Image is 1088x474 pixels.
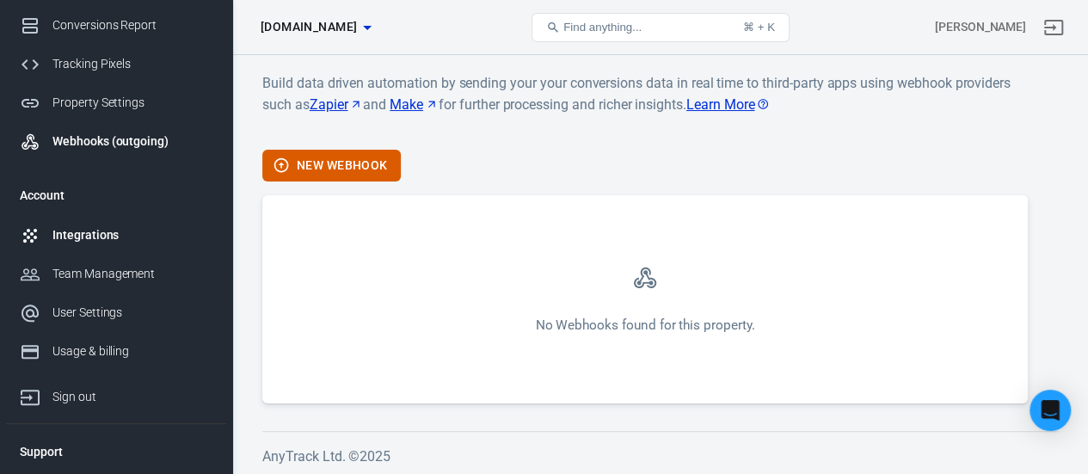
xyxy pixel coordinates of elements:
button: Find anything...⌘ + K [532,13,790,42]
div: Property Settings [52,94,212,112]
div: Account id: qZaURfLg [935,18,1026,36]
div: User Settings [52,304,212,322]
a: Integrations [6,216,226,255]
a: Make [390,94,439,115]
div: Webhooks (outgoing) [52,132,212,151]
a: Zapier [310,94,364,115]
h6: AnyTrack Ltd. © 2025 [262,446,1058,467]
div: No Webhooks found for this property. [535,317,754,335]
button: [DOMAIN_NAME] [254,11,378,43]
a: Tracking Pixels [6,45,226,83]
a: Conversions Report [6,6,226,45]
div: Team Management [52,265,212,283]
a: Sign out [1033,7,1074,48]
a: Team Management [6,255,226,293]
button: New Webhook [262,150,401,182]
span: coachingcollection.com [261,16,357,38]
span: Find anything... [563,21,642,34]
li: Account [6,175,226,216]
a: Usage & billing [6,332,226,371]
a: Webhooks (outgoing) [6,122,226,161]
div: Usage & billing [52,342,212,360]
div: Sign out [52,388,212,406]
div: Integrations [52,226,212,244]
p: Build data driven automation by sending your your conversions data in real time to third-party ap... [262,72,1028,136]
a: Sign out [6,371,226,416]
div: Conversions Report [52,16,212,34]
div: ⌘ + K [743,21,775,34]
div: Tracking Pixels [52,55,212,73]
a: Learn More [686,94,771,115]
a: User Settings [6,293,226,332]
a: Property Settings [6,83,226,122]
li: Support [6,431,226,472]
div: Open Intercom Messenger [1030,390,1071,431]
